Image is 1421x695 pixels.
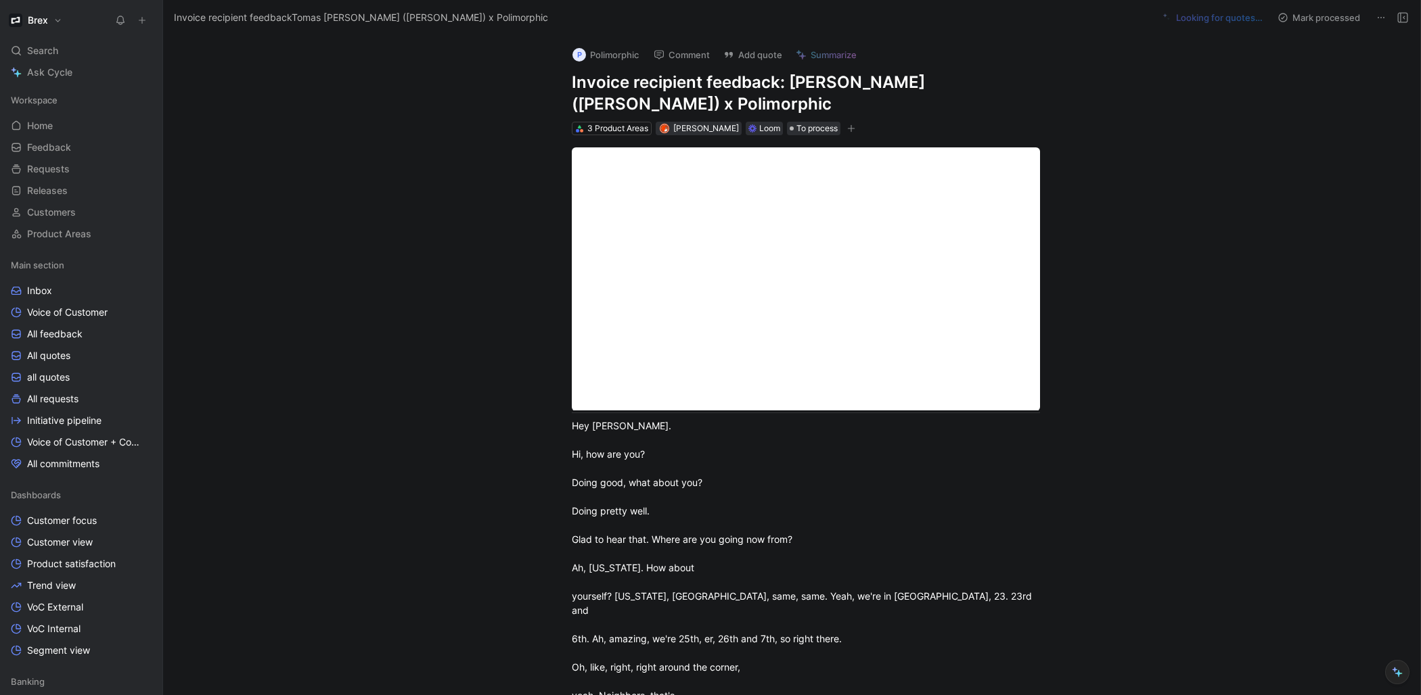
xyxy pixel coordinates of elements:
button: View actions [138,370,152,384]
button: Comment [648,45,716,64]
div: P [572,48,586,62]
span: Requests [27,162,70,176]
button: View actions [138,284,152,297]
img: Brex [9,14,22,27]
button: View actions [138,622,152,636]
a: All quotes [5,345,157,366]
a: Customers [5,202,157,222]
button: View actions [138,392,152,406]
span: Product satisfaction [27,557,116,571]
button: View actions [144,435,158,449]
div: Main sectionInboxVoice of CustomerAll feedbackAll quotesall quotesAll requestsInitiative pipeline... [5,255,157,474]
a: Home [5,116,157,136]
button: View actions [138,306,152,319]
button: Summarize [790,45,863,64]
span: All feedback [27,327,83,341]
span: Trend view [27,579,76,592]
button: View actions [138,600,152,614]
button: BrexBrex [5,11,66,30]
span: Feedback [27,141,71,154]
a: Segment view [5,640,157,661]
a: Customer view [5,532,157,552]
button: View actions [138,514,152,527]
div: DashboardsCustomer focusCustomer viewProduct satisfactionTrend viewVoC ExternalVoC InternalSegmen... [5,485,157,661]
button: View actions [138,327,152,341]
span: Releases [27,184,68,197]
span: All quotes [27,349,70,362]
span: Initiative pipeline [27,414,101,427]
span: Invoice recipient feedbackTomas [PERSON_NAME] ([PERSON_NAME]) x Polimorphic [174,9,548,26]
span: VoC External [27,600,83,614]
span: Customer view [27,535,93,549]
span: All requests [27,392,78,406]
div: 3 Product Areas [587,122,648,135]
button: View actions [138,414,152,427]
h1: Invoice recipient feedback: [PERSON_NAME] ([PERSON_NAME]) x Polimorphic [572,72,1040,115]
a: Product Areas [5,224,157,244]
a: Initiative pipeline [5,410,157,431]
div: Loom [759,122,780,135]
a: Requests [5,159,157,179]
a: Releases [5,181,157,201]
img: avatar [660,125,668,133]
span: Home [27,119,53,133]
button: Mark processed [1271,8,1366,27]
span: Summarize [811,49,857,61]
a: Trend view [5,575,157,596]
span: Inbox [27,284,52,297]
a: All commitments [5,454,157,474]
span: All commitments [27,457,99,471]
span: To process [796,122,838,135]
div: Workspace [5,90,157,110]
span: all quotes [27,370,70,384]
h1: Brex [28,14,48,26]
button: PPolimorphic [566,45,645,65]
button: View actions [138,349,152,362]
a: Voice of Customer [5,302,157,322]
span: Product Areas [27,227,91,241]
div: Search [5,41,157,61]
a: All requests [5,389,157,409]
div: Dashboards [5,485,157,505]
div: To process [787,122,840,135]
span: Search [27,43,58,59]
span: Dashboards [11,488,61,502]
span: VoC Internal [27,622,81,636]
button: View actions [138,557,152,571]
button: View actions [138,579,152,592]
span: Voice of Customer + Commercial NRR Feedback [27,435,144,449]
span: Banking [11,675,45,688]
a: Voice of Customer + Commercial NRR Feedback [5,432,157,452]
a: VoC Internal [5,619,157,639]
a: Customer focus [5,510,157,531]
span: Customer focus [27,514,97,527]
span: Customers [27,206,76,219]
span: Voice of Customer [27,306,108,319]
a: Product satisfaction [5,554,157,574]
span: Segment view [27,644,90,657]
button: View actions [138,535,152,549]
span: Ask Cycle [27,64,72,80]
div: Main section [5,255,157,275]
a: Ask Cycle [5,62,157,82]
span: [PERSON_NAME] [673,123,739,133]
a: VoC External [5,597,157,617]
button: Add quote [717,45,788,64]
button: Looking for quotes… [1156,8,1269,27]
div: Banking [5,671,157,692]
a: Feedback [5,137,157,158]
button: View actions [138,457,152,471]
button: View actions [138,644,152,657]
span: Main section [11,258,64,272]
a: all quotes [5,367,157,387]
a: All feedback [5,324,157,344]
a: Inbox [5,281,157,301]
span: Workspace [11,93,58,107]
